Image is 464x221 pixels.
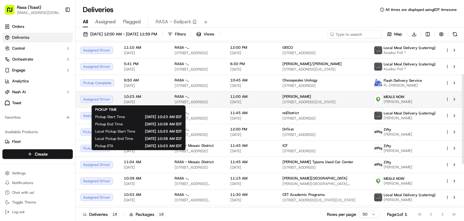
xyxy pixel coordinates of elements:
span: Pickup ETA [95,143,113,148]
span: Toast [12,100,21,106]
img: melas_now_logo.png [374,95,382,103]
span: [STREET_ADDRESS] [175,132,221,137]
span: [EMAIL_ADDRESS][DOMAIN_NAME] [17,10,60,15]
span: [STREET_ADDRESS][US_STATE] [282,100,364,104]
span: [PERSON_NAME] [282,94,311,99]
div: Past conversations [6,78,40,83]
span: Filters [175,31,186,37]
span: Analytics [12,78,29,84]
span: 12:00 PM [230,127,273,132]
span: [STREET_ADDRESS][US_STATE] [282,67,364,72]
span: Local Meal Delivery (catering) [384,62,436,67]
span: Chat with us! [12,190,34,195]
a: Orders [2,22,73,31]
p: Rows per page [327,211,356,217]
span: Fleet [12,139,21,144]
span: [STREET_ADDRESS] [175,116,221,121]
span: RASA - [GEOGRAPHIC_DATA][PERSON_NAME] [175,192,221,197]
span: Views [204,31,214,37]
span: [STREET_ADDRESS][US_STATE] [175,198,221,203]
span: GEICO [282,45,293,50]
span: [STREET_ADDRESS][US_STATE][US_STATE] [282,198,364,203]
span: RASA - [GEOGRAPHIC_DATA] [175,45,221,50]
img: zifty-logo-trans-sq.png [374,128,382,136]
span: RASA - Mosaic District [175,143,214,148]
span: [STREET_ADDRESS] [282,132,364,137]
button: Filters [165,30,188,38]
span: Control [12,46,25,51]
span: 11:45 AM [230,143,273,148]
span: Settings [12,171,26,176]
div: Deliveries [83,211,119,217]
button: Log out [2,208,73,216]
button: Start new chat [103,59,110,67]
span: Assigned [95,18,116,25]
span: Flash Delivery Service [384,78,422,83]
div: 18 [110,212,119,217]
span: Flagged [123,18,141,25]
span: Deliveries [12,35,29,40]
span: Pylon [60,150,73,154]
span: RASA - [GEOGRAPHIC_DATA] [175,78,221,83]
img: 1736555255976-a54dd68f-1ca7-489b-9aae-adbdc363a1c4 [12,110,17,115]
h1: Deliveries [83,5,114,15]
span: 11:04 AM [124,160,165,164]
span: API Documentation [57,135,97,141]
button: Engage [2,65,73,75]
span: Zifty [384,143,391,148]
span: [PERSON_NAME][GEOGRAPHIC_DATA], [STREET_ADDRESS][US_STATE] [282,181,364,186]
span: 11:30 AM [230,192,273,197]
button: Toggle Theme [2,198,73,206]
span: Koudou Poll * [384,67,436,71]
span: [DATE] [230,165,273,170]
input: Type to search [327,30,382,38]
span: [DATE] [124,67,165,72]
span: [STREET_ADDRESS] [175,51,221,55]
span: [DATE] [230,83,273,88]
span: 11:15 AM [230,176,273,181]
span: DrFirst [282,127,294,132]
span: FL-[PERSON_NAME] [384,83,422,88]
div: Start new chat [27,58,99,64]
div: 📗 [6,136,11,140]
span: [DATE] 10:23 AM EDT [135,114,182,119]
span: Toggle Theme [12,200,36,205]
span: [PERSON_NAME]/[PERSON_NAME] [282,61,342,66]
span: [STREET_ADDRESS] [282,83,364,88]
span: 10:39 AM [124,176,165,181]
span: [DATE] 10:23 AM EDT [123,143,182,148]
img: 1753817452368-0c19585d-7be3-40d9-9a41-2dc781b3d1eb [13,58,24,68]
p: Welcome 👋 [6,24,110,34]
span: [PERSON_NAME] Tysons Used Car Center [282,160,353,164]
span: Orchestrate [12,57,33,62]
img: lmd_logo.png [374,46,382,54]
span: • [51,110,53,115]
div: Favorites [2,113,73,122]
span: Local Pickup End Time [95,136,133,141]
button: See all [94,77,110,84]
span: [PERSON_NAME][GEOGRAPHIC_DATA] [282,176,347,181]
span: 11:00 AM [230,94,273,99]
span: [DATE] [124,100,165,104]
span: [DATE] [124,181,165,186]
img: melas_now_logo.png [374,177,382,185]
span: PICKUP TIME [95,107,117,112]
a: 📗Knowledge Base [4,133,49,143]
span: [PERSON_NAME] [384,132,412,137]
span: [STREET_ADDRESS] [282,149,364,153]
span: [DATE] [124,83,165,88]
div: Available Products [2,127,73,137]
span: Nash AI [12,89,26,95]
span: [DATE] [124,51,165,55]
span: Rasa (Toast) [17,4,41,10]
img: main-logo.png [374,79,382,87]
span: [STREET_ADDRESS] [175,100,221,104]
button: Map [384,30,405,38]
span: Engage [12,68,25,73]
a: Analytics [2,76,73,86]
span: Koudou Poll * [384,50,436,55]
span: [STREET_ADDRESS] [282,51,364,55]
span: Pickup End Time [95,122,123,127]
span: 11:45 AM [230,110,273,115]
img: Nash [6,6,18,18]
